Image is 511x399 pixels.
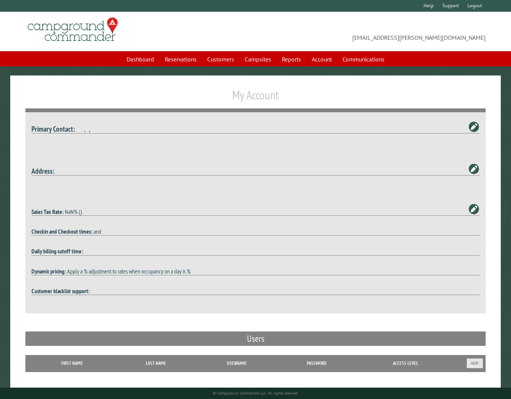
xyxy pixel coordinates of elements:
[277,52,306,66] a: Reports
[25,331,485,346] h2: Users
[31,247,83,255] strong: Daily billing cutoff time:
[31,124,75,134] strong: Primary Contact:
[94,228,101,235] span: and
[197,355,277,372] th: Username
[256,21,486,42] span: [EMAIL_ADDRESS][PERSON_NAME][DOMAIN_NAME]
[122,52,159,66] a: Dashboard
[31,166,55,176] strong: Address:
[65,208,82,215] span: NaN% ()
[115,355,197,372] th: Last Name
[240,52,276,66] a: Campsites
[356,355,455,372] th: Access Level
[25,88,485,108] h1: My Account
[31,228,92,235] strong: Checkin and Checkout times:
[31,208,64,215] strong: Sales Tax Rate:
[31,287,90,295] strong: Customer blacklist support:
[160,52,201,66] a: Reservations
[213,391,298,396] small: © Campground Commander LLC. All rights reserved.
[67,267,191,275] span: Apply a % adjustment to rates when occupancy on a day is %
[467,358,483,368] button: Add
[277,355,356,372] th: Password
[307,52,336,66] a: Account
[203,52,239,66] a: Customers
[25,15,120,44] img: Campground Commander
[29,355,115,372] th: First Name
[31,124,479,134] h4: , ,
[338,52,389,66] a: Communications
[31,267,66,275] strong: Dynamic pricing:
